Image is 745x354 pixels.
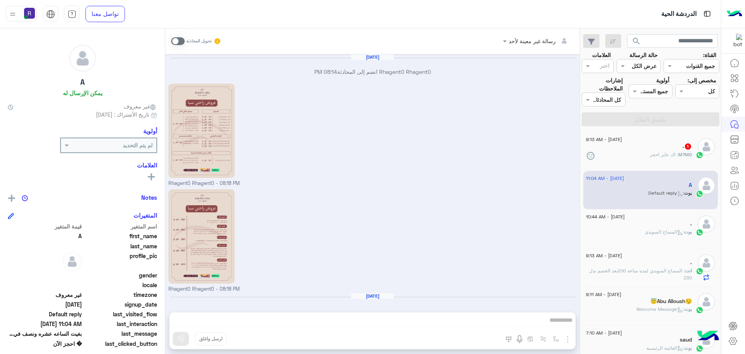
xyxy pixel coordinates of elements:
span: انت [685,268,692,274]
span: اسم المتغير [83,222,158,230]
h5: 😇Abu Alloush😌 [650,298,692,305]
span: last_visited_flow [83,310,158,318]
img: WhatsApp [696,267,703,275]
span: last_name [83,242,158,250]
span: بوت [684,345,692,351]
span: null [8,271,82,279]
h6: [DATE] [351,293,394,299]
img: WhatsApp [696,345,703,352]
img: notes [22,195,28,201]
img: MTIyOTc1MTkzODg0NTI1Ny5qcGc%3D.jpg [168,189,235,284]
span: غير معروف [124,102,157,110]
span: بغيت الساعه عشره ونصف في الليل [8,330,82,338]
p: Rhagent0 Rhagent0 انضم إلى المحادثة [168,68,577,76]
label: مخصص إلى: [688,76,716,84]
img: 322853014244696 [728,34,742,48]
span: [DATE] - 11:04 AM [586,175,624,182]
small: تحويل المحادثة [186,38,212,44]
label: أولوية [656,76,669,84]
span: search [632,37,641,46]
p: الدردشة الحية [661,9,696,19]
a: tab [64,6,80,22]
span: : Welcome Message [636,306,684,312]
img: WhatsApp [696,228,703,236]
span: M7MD [678,152,692,157]
span: Default reply [8,310,82,318]
img: MTgxNTQyNDc0MjM1NDQ3OC5qcGc%3D.jpg [168,84,235,178]
h6: [DATE] [351,54,394,60]
label: حالة الرسالة [629,51,658,59]
span: : القائمة الرئيسية [646,345,684,351]
span: المساج السويدي لمده ساعه 200بعد الخصم بدل 230 [589,268,692,281]
h6: أولوية [143,127,157,134]
h5: A [689,182,692,188]
span: [DATE] - 9:11 AM [586,291,621,298]
img: profile [8,9,17,19]
span: غير معروف [8,291,82,299]
span: [DATE] - 10:44 AM [586,213,625,220]
button: ارسل واغلق [195,332,227,345]
span: اك عايز احجز [650,152,678,157]
h6: يمكن الإرسال له [63,89,102,96]
span: 2025-06-23T17:10:08.995Z [8,300,82,309]
img: defaultAdmin.png [62,252,82,271]
span: last_message [83,330,158,338]
button: search [627,34,646,51]
img: defaultAdmin.png [698,293,715,310]
span: Rhagent0 Rhagent0 - 08:18 PM [168,180,240,187]
span: بوت [684,229,692,235]
h6: العلامات [8,162,157,169]
span: 2025-09-10T08:04:31.149Z [8,320,82,328]
span: [DATE] - 9:13 AM [586,252,622,259]
span: locale [83,281,158,289]
div: اختر [600,61,611,71]
img: defaultAdmin.png [698,254,715,272]
span: بوت [684,190,692,196]
span: تاريخ الأشتراك : [DATE] [96,110,149,119]
h6: Notes [141,194,157,201]
img: userImage [24,8,35,19]
label: العلامات [592,51,611,59]
h5: saud [680,337,692,343]
img: tab [68,10,76,19]
label: إشارات الملاحظات [582,76,623,93]
span: [DATE] - 7:10 AM [586,330,622,337]
img: defaultAdmin.png [698,215,715,233]
span: profile_pic [83,252,158,270]
img: WhatsApp [696,306,703,314]
span: Rhagent0 Rhagent0 - 08:18 PM [168,286,240,293]
span: null [8,281,82,289]
h5: . [690,220,692,227]
span: first_name [83,232,158,240]
img: add [8,195,15,202]
img: tab [46,10,55,19]
h5: . [690,259,692,266]
span: last_clicked_button [83,340,158,348]
img: hulul-logo.png [695,323,722,350]
img: WhatsApp [696,190,703,198]
img: tab [702,9,712,19]
span: signup_date [83,300,158,309]
span: gender [83,271,158,279]
span: A [8,232,82,240]
h6: المتغيرات [133,212,157,219]
span: [DATE] - 9:13 AM [586,136,622,143]
img: Logo [727,6,742,22]
span: بوت [684,306,692,312]
h5: A [80,78,85,87]
img: defaultAdmin.png [698,177,715,194]
label: القناة: [703,51,716,59]
a: تواصل معنا [85,6,125,22]
span: timezone [83,291,158,299]
img: defaultAdmin.png [69,45,96,71]
span: � احجز الآن [8,340,82,348]
button: تطبيق الفلاتر [582,112,719,126]
span: 08:14 PM [314,68,337,75]
span: قيمة المتغير [8,222,82,230]
span: last_interaction [83,320,158,328]
span: : Default reply [648,190,684,196]
h5: . [683,143,692,150]
span: : المساج السويدي [645,229,684,235]
img: defaultAdmin.png [698,138,715,155]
